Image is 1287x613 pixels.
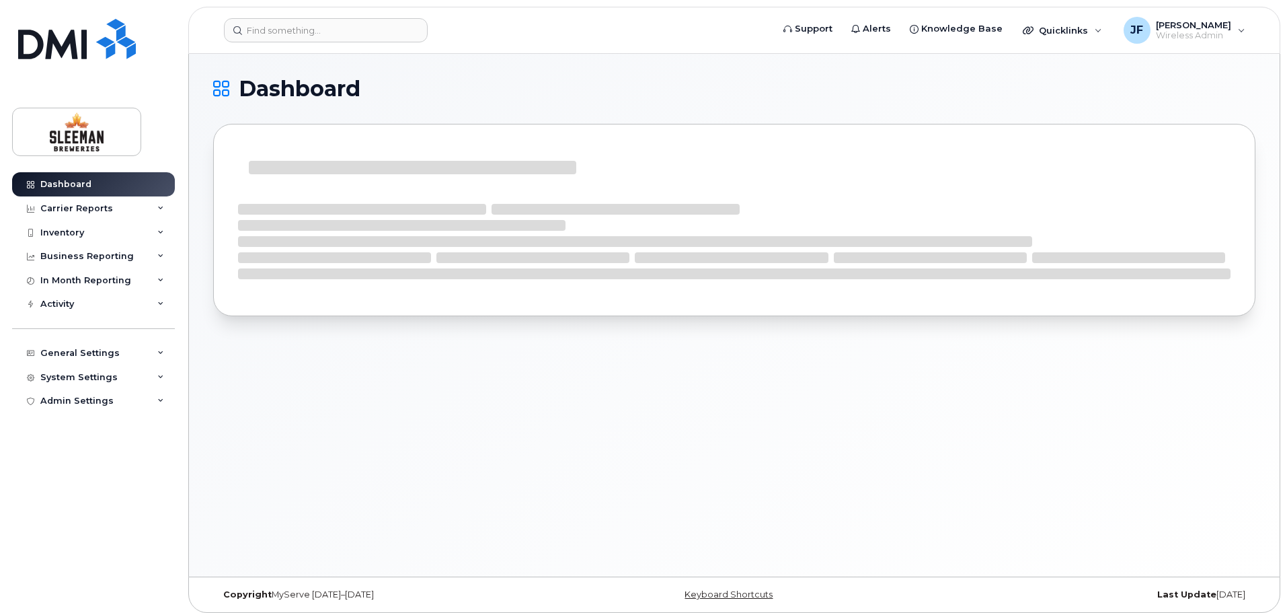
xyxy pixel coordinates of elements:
strong: Last Update [1157,589,1216,600]
strong: Copyright [223,589,272,600]
span: Dashboard [239,79,360,99]
div: MyServe [DATE]–[DATE] [213,589,561,600]
div: [DATE] [908,589,1255,600]
a: Keyboard Shortcuts [685,589,773,600]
